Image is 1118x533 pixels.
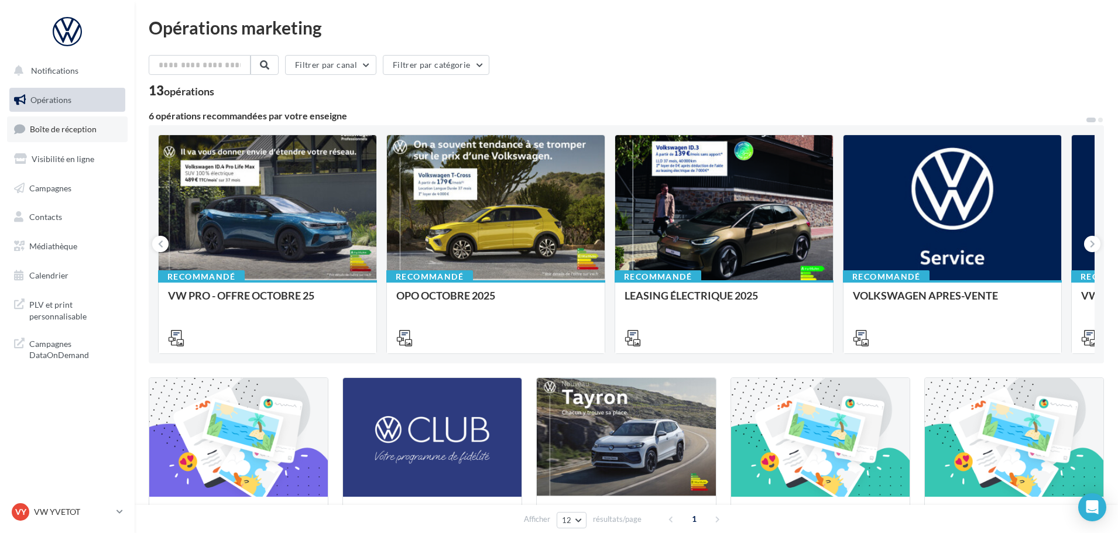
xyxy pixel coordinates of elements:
div: Open Intercom Messenger [1078,493,1106,521]
span: 12 [562,515,572,525]
span: Campagnes [29,183,71,192]
div: Recommandé [615,270,701,283]
button: Filtrer par catégorie [383,55,489,75]
a: PLV et print personnalisable [7,292,128,326]
span: PLV et print personnalisable [29,297,121,322]
span: Notifications [31,66,78,75]
div: 13 [149,84,214,97]
a: Campagnes [7,176,128,201]
div: OPO OCTOBRE 2025 [396,290,595,313]
div: VW PRO - OFFRE OCTOBRE 25 [168,290,367,313]
div: Recommandé [843,270,930,283]
span: Boîte de réception [30,124,97,134]
div: Recommandé [386,270,473,283]
a: VY VW YVETOT [9,501,125,523]
span: Opérations [30,95,71,105]
span: résultats/page [593,514,642,525]
a: Campagnes DataOnDemand [7,331,128,366]
p: VW YVETOT [34,506,112,518]
span: Afficher [524,514,550,525]
div: LEASING ÉLECTRIQUE 2025 [625,290,824,313]
button: 12 [557,512,587,528]
span: 1 [685,510,704,528]
button: Notifications [7,59,123,83]
a: Visibilité en ligne [7,147,128,171]
span: Calendrier [29,270,68,280]
a: Calendrier [7,263,128,288]
a: Contacts [7,205,128,229]
div: 6 opérations recommandées par votre enseigne [149,111,1085,121]
div: opérations [164,86,214,97]
button: Filtrer par canal [285,55,376,75]
div: Opérations marketing [149,19,1104,36]
span: Médiathèque [29,241,77,251]
span: Campagnes DataOnDemand [29,336,121,361]
span: VY [15,506,26,518]
span: Visibilité en ligne [32,154,94,164]
a: Médiathèque [7,234,128,259]
a: Opérations [7,88,128,112]
div: Recommandé [158,270,245,283]
div: VOLKSWAGEN APRES-VENTE [853,290,1052,313]
span: Contacts [29,212,62,222]
a: Boîte de réception [7,116,128,142]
